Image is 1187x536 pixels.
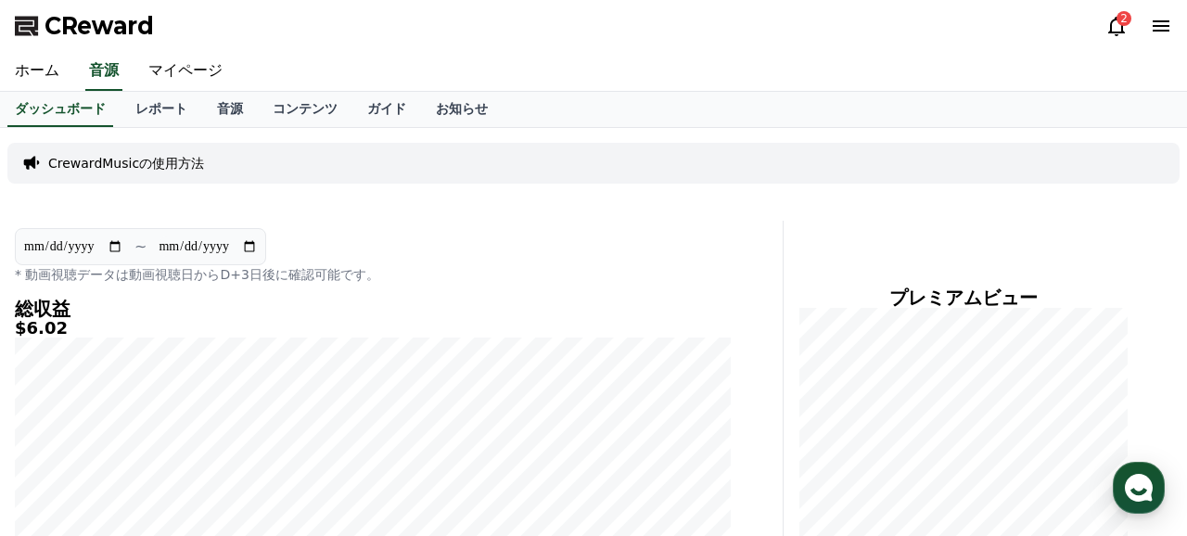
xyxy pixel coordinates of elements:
a: CrewardMusicの使用方法 [48,154,204,172]
a: 音源 [202,92,258,127]
a: お知らせ [421,92,503,127]
h4: プレミアムビュー [798,287,1128,308]
h5: $6.02 [15,319,731,338]
a: コンテンツ [258,92,352,127]
h4: 総収益 [15,299,731,319]
a: マイページ [134,52,237,91]
a: ダッシュボード [7,92,113,127]
a: 音源 [85,52,122,91]
a: CReward [15,11,154,41]
p: ~ [134,236,147,258]
a: 2 [1105,15,1128,37]
span: CReward [45,11,154,41]
p: * 動画視聴データは動画視聴日からD+3日後に確認可能です。 [15,265,731,284]
a: ガイド [352,92,421,127]
a: レポート [121,92,202,127]
div: 2 [1117,11,1131,26]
